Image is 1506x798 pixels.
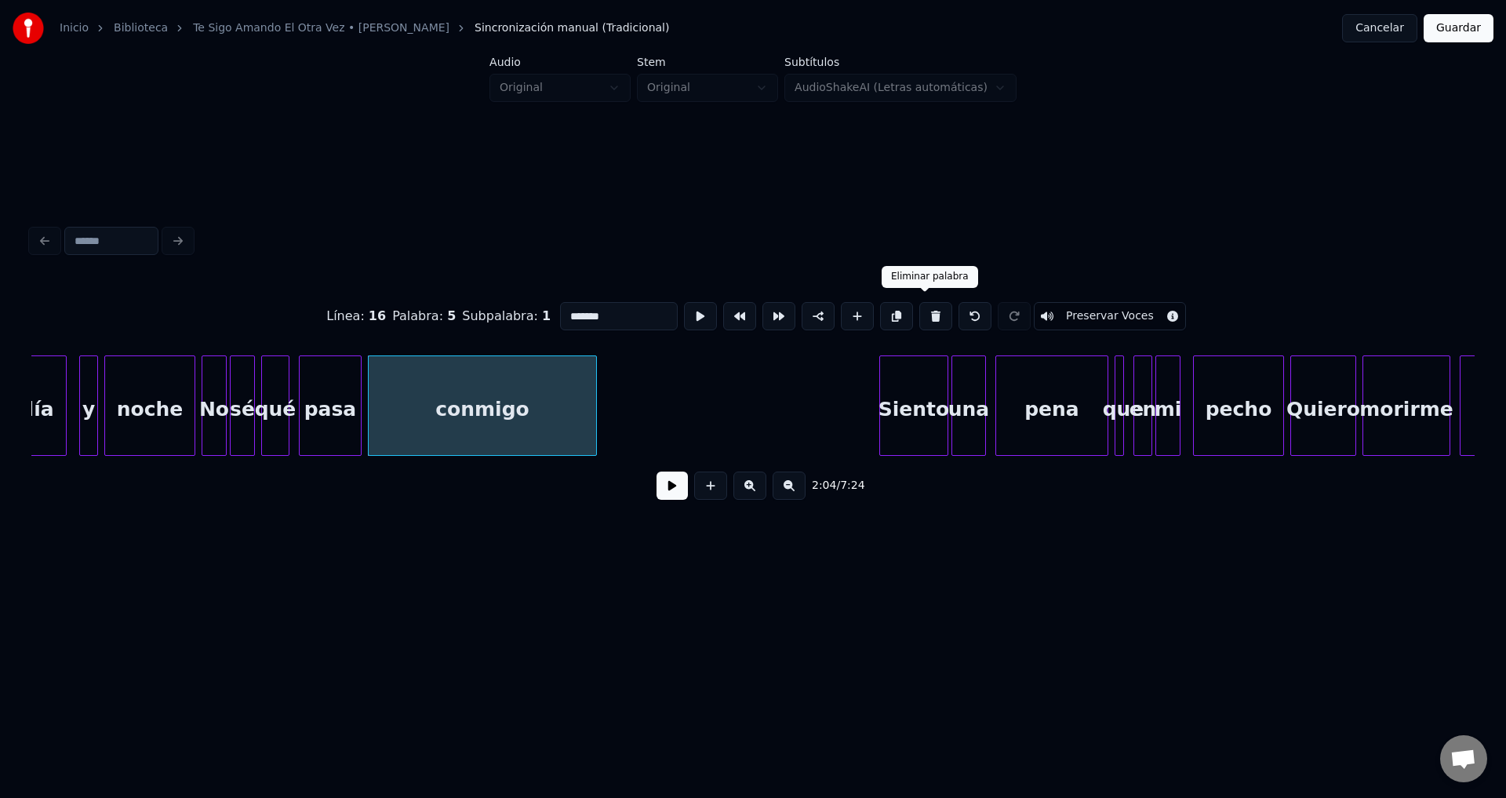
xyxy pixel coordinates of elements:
span: 5 [447,308,456,323]
div: Chat abierto [1440,735,1487,782]
span: 1 [542,308,551,323]
div: Subpalabra : [462,307,551,326]
div: / [812,478,849,494]
a: Te Sigo Amando El Otra Vez • [PERSON_NAME] [193,20,449,36]
button: Cancelar [1342,14,1417,42]
span: 7:24 [840,478,864,494]
label: Subtítulos [784,56,1017,67]
div: Eliminar palabra [891,271,969,283]
div: Línea : [326,307,386,326]
button: Guardar [1424,14,1493,42]
nav: breadcrumb [60,20,669,36]
button: Toggle [1034,302,1186,330]
span: 16 [369,308,386,323]
img: youka [13,13,44,44]
a: Biblioteca [114,20,168,36]
span: Sincronización manual (Tradicional) [475,20,669,36]
label: Stem [637,56,778,67]
div: Palabra : [392,307,456,326]
span: 2:04 [812,478,836,494]
label: Audio [489,56,631,67]
a: Inicio [60,20,89,36]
